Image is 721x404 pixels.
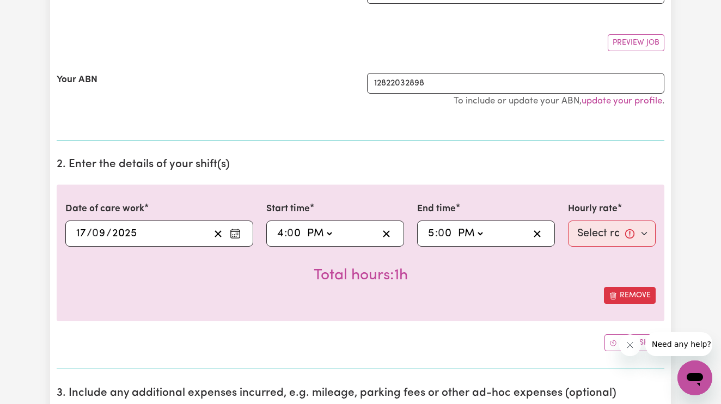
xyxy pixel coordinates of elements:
[604,334,664,351] button: Add another shift
[568,202,618,216] label: Hourly rate
[677,360,712,395] iframe: Button to launch messaging window
[57,158,664,172] h2: 2. Enter the details of your shift(s)
[112,225,137,242] input: ----
[435,228,438,240] span: :
[582,96,662,106] a: update your profile
[619,334,641,356] iframe: Close message
[57,387,664,400] h2: 3. Include any additional expenses incurred, e.g. mileage, parking fees or other ad-hoc expenses ...
[277,225,284,242] input: --
[106,228,112,240] span: /
[266,202,310,216] label: Start time
[287,228,294,239] span: 0
[92,228,99,239] span: 0
[439,225,453,242] input: --
[87,228,92,240] span: /
[284,228,287,240] span: :
[454,96,664,106] small: To include or update your ABN, .
[288,225,302,242] input: --
[645,332,712,356] iframe: Message from company
[93,225,106,242] input: --
[438,228,444,239] span: 0
[417,202,456,216] label: End time
[608,34,664,51] button: Preview Job
[314,268,408,283] span: Total hours worked: 1 hour
[76,225,87,242] input: --
[427,225,435,242] input: --
[227,225,244,242] button: Enter the date of care work
[57,73,97,87] label: Your ABN
[65,202,144,216] label: Date of care work
[210,225,227,242] button: Clear date
[604,287,656,304] button: Remove this shift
